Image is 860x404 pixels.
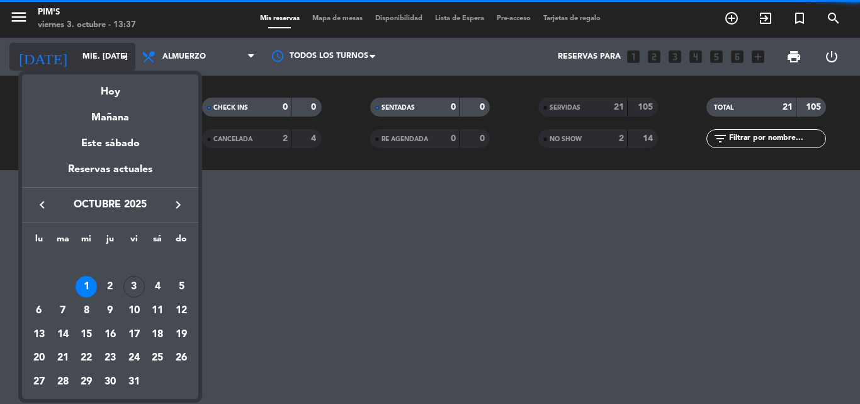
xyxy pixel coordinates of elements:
[22,126,198,161] div: Este sábado
[99,300,121,321] div: 9
[27,347,51,371] td: 20 de octubre de 2025
[98,232,122,251] th: jueves
[98,323,122,347] td: 16 de octubre de 2025
[123,300,145,321] div: 10
[22,100,198,126] div: Mañana
[122,275,146,299] td: 3 de octubre de 2025
[27,370,51,394] td: 27 de octubre de 2025
[171,300,192,321] div: 12
[146,323,170,347] td: 18 de octubre de 2025
[76,324,97,345] div: 15
[167,197,190,213] button: keyboard_arrow_right
[51,299,75,323] td: 7 de octubre de 2025
[171,197,186,212] i: keyboard_arrow_right
[51,370,75,394] td: 28 de octubre de 2025
[76,300,97,321] div: 8
[98,275,122,299] td: 2 de octubre de 2025
[22,74,198,100] div: Hoy
[147,276,168,297] div: 4
[52,300,74,321] div: 7
[169,299,193,323] td: 12 de octubre de 2025
[27,251,193,275] td: OCT.
[74,323,98,347] td: 15 de octubre de 2025
[27,323,51,347] td: 13 de octubre de 2025
[74,275,98,299] td: 1 de octubre de 2025
[22,161,198,187] div: Reservas actuales
[54,197,167,213] span: octubre 2025
[76,348,97,369] div: 22
[99,348,121,369] div: 23
[99,324,121,345] div: 16
[51,323,75,347] td: 14 de octubre de 2025
[147,348,168,369] div: 25
[123,324,145,345] div: 17
[98,299,122,323] td: 9 de octubre de 2025
[169,323,193,347] td: 19 de octubre de 2025
[146,232,170,251] th: sábado
[76,371,97,393] div: 29
[99,371,121,393] div: 30
[74,232,98,251] th: miércoles
[51,347,75,371] td: 21 de octubre de 2025
[28,324,50,345] div: 13
[98,370,122,394] td: 30 de octubre de 2025
[146,299,170,323] td: 11 de octubre de 2025
[122,347,146,371] td: 24 de octubre de 2025
[169,232,193,251] th: domingo
[28,371,50,393] div: 27
[171,348,192,369] div: 26
[74,299,98,323] td: 8 de octubre de 2025
[169,347,193,371] td: 26 de octubre de 2025
[123,348,145,369] div: 24
[74,370,98,394] td: 29 de octubre de 2025
[171,324,192,345] div: 19
[147,324,168,345] div: 18
[76,276,97,297] div: 1
[74,347,98,371] td: 22 de octubre de 2025
[122,299,146,323] td: 10 de octubre de 2025
[99,276,121,297] div: 2
[171,276,192,297] div: 5
[27,232,51,251] th: lunes
[35,197,50,212] i: keyboard_arrow_left
[146,275,170,299] td: 4 de octubre de 2025
[52,324,74,345] div: 14
[123,276,145,297] div: 3
[98,347,122,371] td: 23 de octubre de 2025
[122,370,146,394] td: 31 de octubre de 2025
[146,347,170,371] td: 25 de octubre de 2025
[122,232,146,251] th: viernes
[147,300,168,321] div: 11
[31,197,54,213] button: keyboard_arrow_left
[122,323,146,347] td: 17 de octubre de 2025
[123,371,145,393] div: 31
[52,348,74,369] div: 21
[52,371,74,393] div: 28
[27,299,51,323] td: 6 de octubre de 2025
[28,300,50,321] div: 6
[51,232,75,251] th: martes
[28,348,50,369] div: 20
[169,275,193,299] td: 5 de octubre de 2025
